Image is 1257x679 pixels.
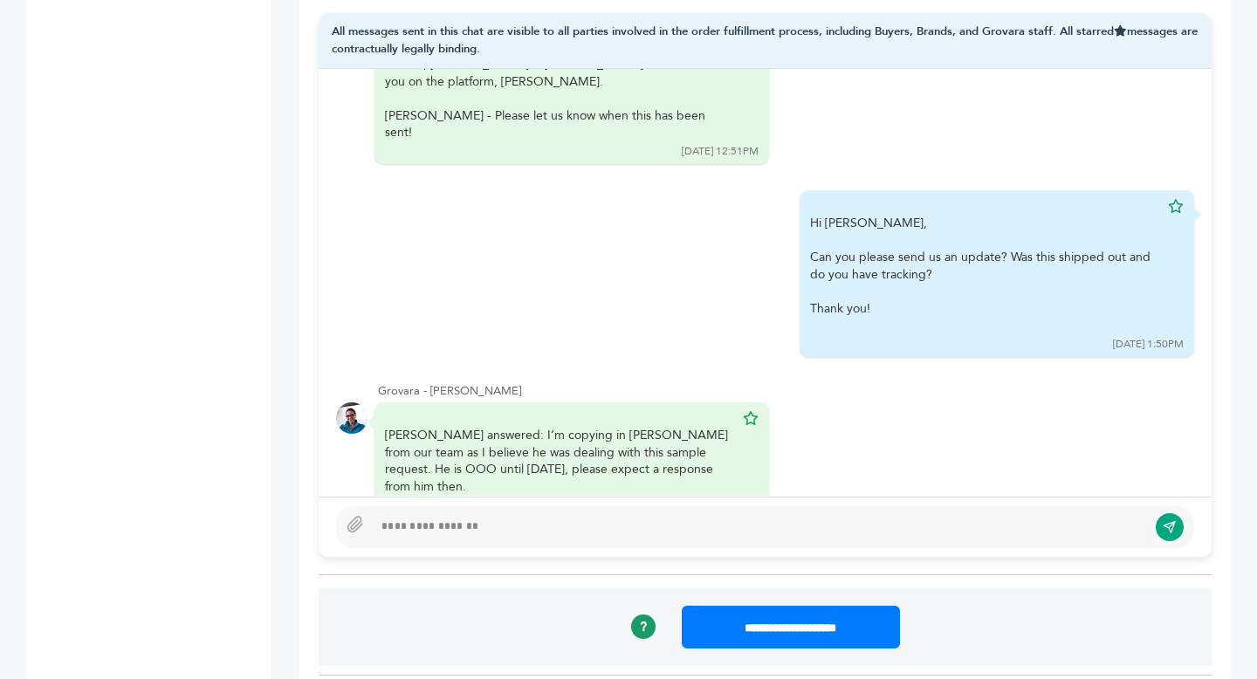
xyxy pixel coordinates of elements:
[810,300,1159,318] div: Thank you!
[385,107,734,141] div: [PERSON_NAME] - Please let us know when this has been sent!
[682,144,759,159] div: [DATE] 12:51PM
[1113,337,1184,352] div: [DATE] 1:50PM
[319,13,1212,69] div: All messages sent in this chat are visible to all parties involved in the order fulfillment proce...
[810,215,1159,334] div: Hi [PERSON_NAME],
[385,427,734,495] div: [PERSON_NAME] answered: I’m copying in [PERSON_NAME] from our team as I believe he was dealing wi...
[810,249,1159,283] div: Can you please send us an update? Was this shipped out and do you have tracking?
[378,383,1194,399] div: Grovara - [PERSON_NAME]
[385,56,734,141] div: Thanks, [PERSON_NAME] & [PERSON_NAME]. Glad to see you on the platform, [PERSON_NAME].
[631,614,656,639] a: ?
